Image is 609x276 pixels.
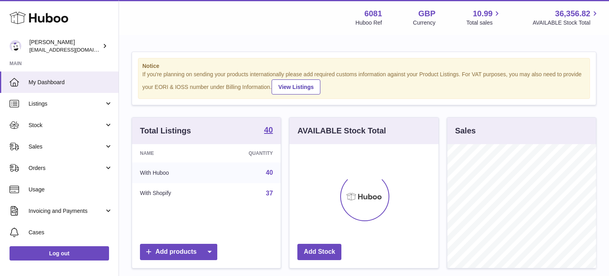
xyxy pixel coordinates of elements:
td: With Huboo [132,162,212,183]
a: Log out [10,246,109,261]
span: Sales [29,143,104,151]
h3: Total Listings [140,125,191,136]
th: Name [132,144,212,162]
span: Stock [29,122,104,129]
a: View Listings [272,79,320,95]
div: Huboo Ref [356,19,382,27]
a: Add products [140,244,217,260]
a: Add Stock [297,244,341,260]
a: 36,356.82 AVAILABLE Stock Total [532,8,599,27]
span: My Dashboard [29,79,113,86]
span: Orders [29,164,104,172]
strong: 6081 [364,8,382,19]
th: Quantity [212,144,281,162]
span: Invoicing and Payments [29,207,104,215]
a: 40 [264,126,273,135]
strong: GBP [418,8,435,19]
strong: Notice [142,62,586,70]
div: Currency [413,19,436,27]
h3: AVAILABLE Stock Total [297,125,386,136]
span: Usage [29,186,113,193]
span: Listings [29,100,104,108]
div: If you're planning on sending your products internationally please add required customs informati... [142,71,586,95]
h3: Sales [455,125,476,136]
div: [PERSON_NAME] [29,39,101,54]
a: 40 [266,169,273,176]
img: hello@pogsheadphones.com [10,40,21,52]
td: With Shopify [132,183,212,204]
span: Total sales [466,19,502,27]
strong: 40 [264,126,273,134]
span: AVAILABLE Stock Total [532,19,599,27]
span: Cases [29,229,113,236]
span: [EMAIL_ADDRESS][DOMAIN_NAME] [29,46,117,53]
a: 10.99 Total sales [466,8,502,27]
a: 37 [266,190,273,197]
span: 10.99 [473,8,492,19]
span: 36,356.82 [555,8,590,19]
